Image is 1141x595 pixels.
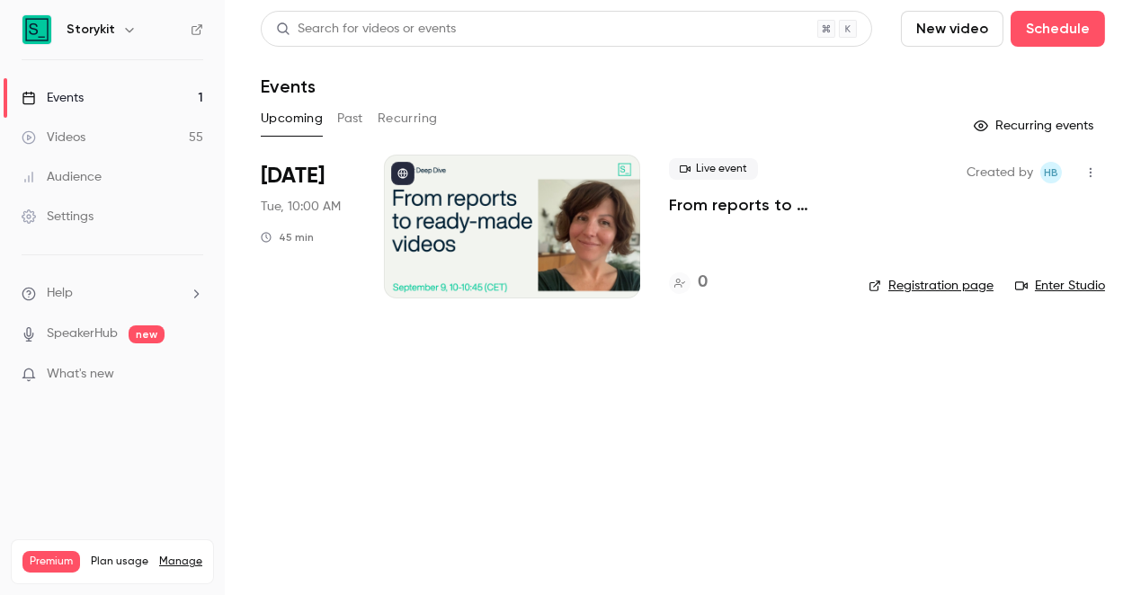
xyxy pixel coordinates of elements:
h4: 0 [698,271,708,295]
button: Past [337,104,363,133]
button: Recurring [378,104,438,133]
div: 45 min [261,230,314,244]
div: Videos [22,129,85,147]
span: new [129,325,165,343]
div: Search for videos or events [276,20,456,39]
a: Manage [159,555,202,569]
span: What's new [47,365,114,384]
span: HB [1044,162,1058,183]
div: Sep 9 Tue, 10:00 AM (Europe/Stockholm) [261,155,355,298]
span: Heidi Bordal [1040,162,1062,183]
h1: Events [261,75,316,97]
button: Recurring events [966,111,1105,140]
li: help-dropdown-opener [22,284,203,303]
h6: Storykit [67,21,115,39]
span: Premium [22,551,80,573]
div: Events [22,89,84,107]
button: New video [901,11,1003,47]
button: Upcoming [261,104,323,133]
button: Schedule [1011,11,1105,47]
a: From reports to ready-made videos [669,194,840,216]
div: Settings [22,208,94,226]
span: Tue, 10:00 AM [261,198,341,216]
iframe: Noticeable Trigger [182,367,203,383]
span: Help [47,284,73,303]
span: Live event [669,158,758,180]
a: 0 [669,271,708,295]
img: Storykit [22,15,51,44]
div: Audience [22,168,102,186]
a: Enter Studio [1015,277,1105,295]
span: Plan usage [91,555,148,569]
span: Created by [967,162,1033,183]
a: Registration page [869,277,994,295]
span: [DATE] [261,162,325,191]
a: SpeakerHub [47,324,118,343]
